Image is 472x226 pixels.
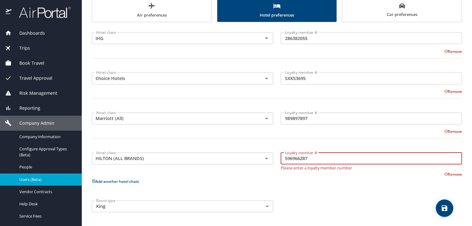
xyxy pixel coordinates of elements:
[12,6,71,18] img: airportal-logo.png
[19,177,74,183] span: Users (Beta)
[444,129,462,134] button: Remove
[444,89,462,94] button: Remove
[19,134,74,140] span: Company Information
[94,74,253,82] input: Select a hotel chain
[262,34,271,43] button: Open
[12,60,44,67] span: Book Travel
[436,199,453,217] button: save
[281,164,462,170] p: Please enter a loyalty member number
[94,114,253,123] input: Select a hotel chain
[221,2,333,19] span: Hotel preferences
[19,164,74,170] span: People
[444,49,462,54] button: Remove
[94,154,253,163] input: Select a hotel chain
[19,213,74,219] span: Service Fees
[12,45,30,52] span: Trips
[444,172,462,177] button: Remove
[94,34,253,42] input: Select a hotel chain
[92,200,273,212] div: King
[12,90,57,97] span: Risk Management
[19,146,74,158] span: Configure Approval Types (Beta)
[262,114,271,123] button: Open
[92,179,139,184] button: Add another hotel chain
[96,2,208,19] span: Air preferences
[12,30,45,37] span: Dashboards
[12,120,54,127] span: Company Admin
[346,3,458,18] span: Car preferences
[19,201,74,207] span: Help Desk
[19,189,74,195] span: Vendor Contracts
[6,6,12,18] img: icon-airportal.png
[262,74,271,83] button: Open
[12,75,52,82] span: Travel Approval
[262,154,271,163] button: Open
[12,105,40,112] span: Reporting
